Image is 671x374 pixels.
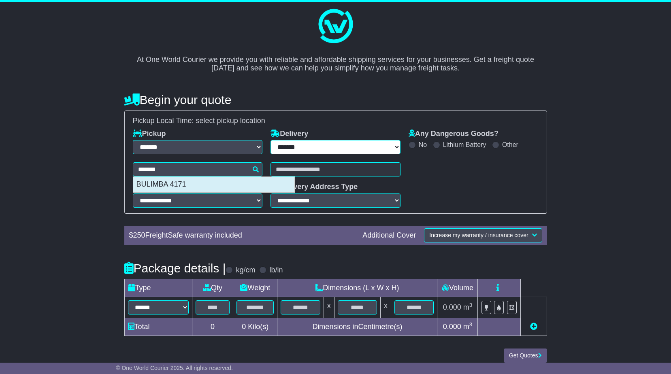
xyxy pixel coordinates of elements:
td: Type [124,279,192,297]
td: 0 [192,318,233,336]
span: 0.000 [443,323,461,331]
div: Additional Cover [358,231,420,240]
td: x [381,297,391,318]
div: Pickup Local Time: [129,117,543,125]
label: kg/cm [236,266,255,275]
span: select pickup location [196,117,265,125]
span: m [463,323,473,331]
span: m [463,303,473,311]
a: Add new item [530,323,537,331]
td: x [324,297,334,318]
label: Any Dangerous Goods? [409,130,498,138]
h4: Begin your quote [124,93,547,106]
img: One World Courier Logo - great freight rates [315,6,356,47]
div: $ FreightSafe warranty included [125,231,359,240]
label: Delivery [271,130,308,138]
span: Increase my warranty / insurance cover [429,232,528,238]
td: Kilo(s) [233,318,277,336]
td: Total [124,318,192,336]
label: Delivery Address Type [271,183,358,191]
span: 0.000 [443,303,461,311]
span: © One World Courier 2025. All rights reserved. [116,365,233,371]
sup: 3 [469,302,473,308]
span: 0 [242,323,246,331]
label: lb/in [269,266,283,275]
h4: Package details | [124,261,226,275]
td: Volume [437,279,478,297]
label: Other [502,141,518,149]
div: BULIMBA 4171 [133,177,294,192]
sup: 3 [469,321,473,327]
button: Get Quotes [504,348,547,363]
td: Dimensions in Centimetre(s) [277,318,437,336]
button: Increase my warranty / insurance cover [424,228,542,242]
label: No [419,141,427,149]
p: At One World Courier we provide you with reliable and affordable shipping services for your busin... [132,47,539,73]
label: Pickup [133,130,166,138]
span: 250 [133,231,145,239]
td: Dimensions (L x W x H) [277,279,437,297]
td: Qty [192,279,233,297]
label: Lithium Battery [443,141,486,149]
td: Weight [233,279,277,297]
